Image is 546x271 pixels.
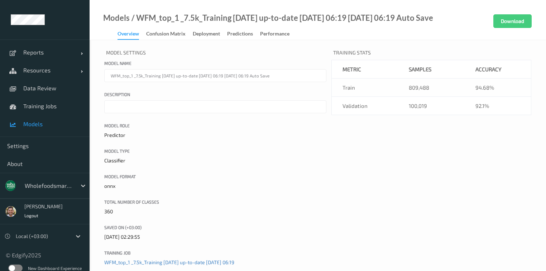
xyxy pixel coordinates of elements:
th: Samples [398,60,465,79]
p: Training Stats [331,47,531,60]
a: Confusion matrix [146,29,193,39]
p: 360 [104,208,326,215]
a: Predictions [227,29,260,39]
a: Performance [260,29,297,39]
p: Classifier [104,157,326,164]
div: Performance [260,30,289,39]
label: Model Role [104,122,326,129]
th: metric [332,60,398,79]
label: Model Format [104,173,326,180]
td: Train [332,79,398,97]
td: 100,019 [398,97,465,115]
td: 94.68% [465,79,531,97]
p: onnx [104,182,326,190]
div: Predictions [227,30,253,39]
p: Model Settings [104,47,326,60]
td: Validation [332,97,398,115]
label: Model name [104,60,326,66]
td: 92.1% [465,97,531,115]
label: Description [104,91,326,98]
label: Model Type [104,148,326,154]
label: Total number of classes [104,199,326,205]
label: Saved On (+03:00) [104,224,326,230]
a: WFM_top_1 _7.5k_Training [DATE] up-to-date [DATE] 06:19 [104,259,234,265]
label: Training Job [104,249,326,256]
a: Overview [118,29,146,40]
p: [DATE] 02:29:55 [104,233,326,241]
a: Deployment [193,29,227,39]
div: Confusion matrix [146,30,186,39]
div: Deployment [193,30,220,39]
div: Overview [118,30,139,40]
button: Download [493,14,532,28]
td: 809,488 [398,79,465,97]
th: Accuracy [465,60,531,79]
div: / WFM_top_1 _7.5k_Training [DATE] up-to-date [DATE] 06:19 [DATE] 06:19 Auto Save [130,14,433,22]
a: Models [103,14,130,22]
p: Predictor [104,132,326,139]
